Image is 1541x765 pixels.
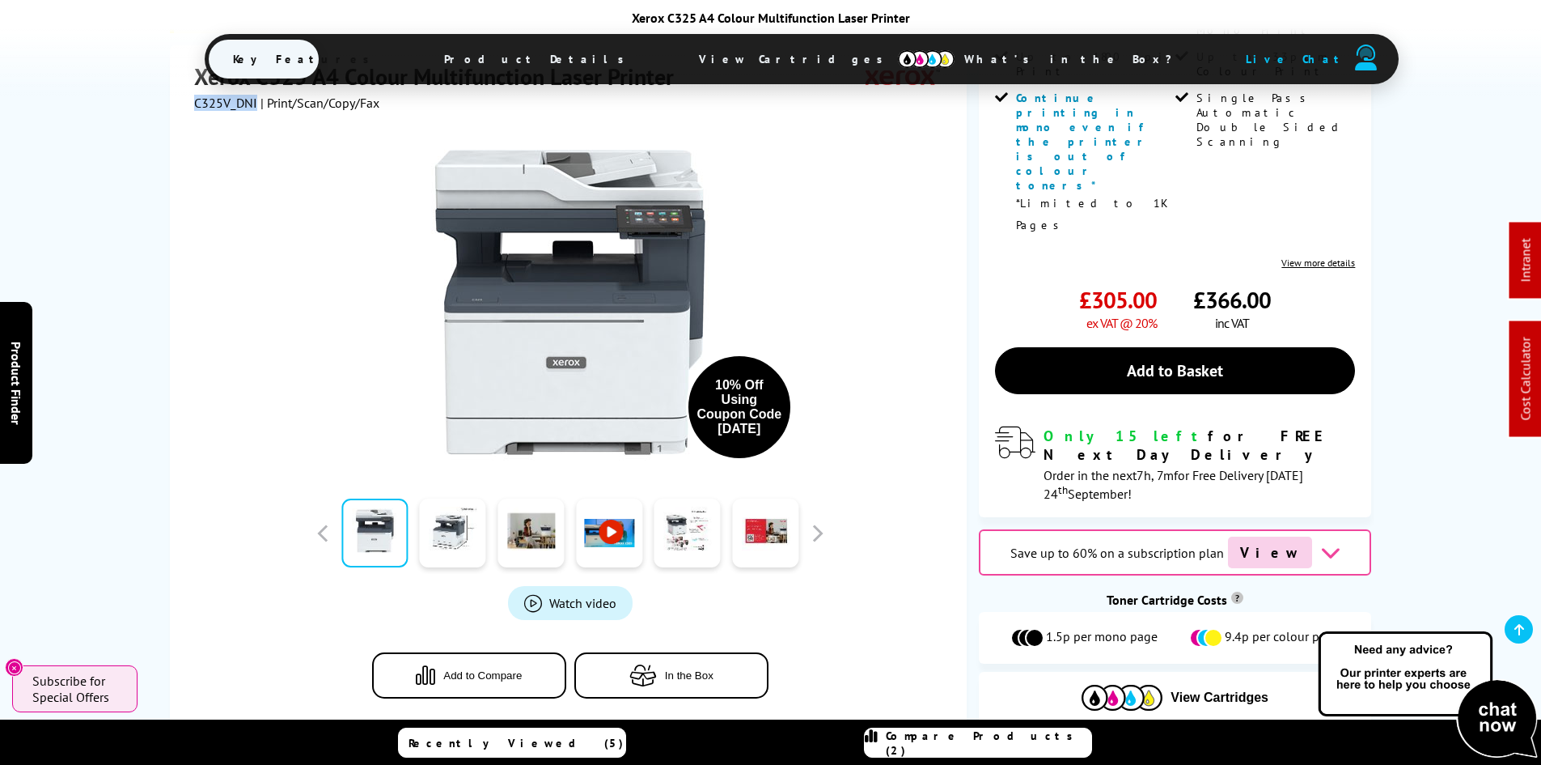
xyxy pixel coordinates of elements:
[1079,285,1157,315] span: £305.00
[1016,91,1152,193] span: Continue printing in mono even if the printer is out of colour toners*
[1355,45,1378,70] img: user-headset-duotone.svg
[1281,257,1355,269] a: View more details
[1518,239,1534,283] a: Intranet
[1137,467,1174,483] span: 7h, 7m
[372,652,566,699] button: Add to Compare
[1193,285,1271,315] span: £366.00
[549,595,616,611] span: Watch video
[194,95,257,111] span: C325V_DNI
[1044,467,1303,502] span: Order in the next for Free Delivery [DATE] 24 September!
[1016,193,1171,236] p: *Limited to 1K Pages
[1196,91,1352,149] span: Single Pass Automatic Double Sided Scanning
[886,729,1091,758] span: Compare Products (2)
[864,728,1092,758] a: Compare Products (2)
[409,736,624,750] span: Recently Viewed (5)
[979,592,1371,608] div: Toner Cartridge Costs
[1225,628,1340,648] span: 9.4p per colour page
[32,673,121,705] span: Subscribe for Special Offers
[5,658,23,677] button: Close
[991,684,1359,711] button: View Cartridges
[1044,427,1355,464] div: for FREE Next Day Delivery
[420,40,657,79] span: Product Details
[1231,592,1243,604] sup: Cost per page
[1058,482,1068,497] sup: th
[1046,628,1158,648] span: 1.5p per mono page
[995,347,1355,394] a: Add to Basket
[8,341,24,424] span: Product Finder
[1518,338,1534,421] a: Cost Calculator
[412,143,729,461] img: Xerox C325
[205,10,1337,26] div: Xerox C325 A4 Colour Multifunction Laser Printer
[443,669,522,682] span: Add to Compare
[898,50,955,68] img: cmyk-icon.svg
[209,40,402,79] span: Key Features
[508,586,633,620] a: Product_All_Videos
[260,95,379,111] span: | Print/Scan/Copy/Fax
[1315,629,1541,762] img: Open Live Chat window
[1082,685,1162,710] img: Cartridges
[1215,315,1249,331] span: inc VAT
[675,38,922,80] span: View Cartridges
[1010,545,1224,561] span: Save up to 60% on a subscription plan
[574,652,768,699] button: In the Box
[398,728,626,758] a: Recently Viewed (5)
[1228,537,1312,568] span: View
[1086,315,1157,331] span: ex VAT @ 20%
[696,378,782,436] div: 10% Off Using Coupon Code [DATE]
[1246,52,1346,66] span: Live Chat
[940,40,1212,79] span: What’s in the Box?
[1044,427,1208,445] span: Only 15 left
[665,669,713,682] span: In the Box
[995,427,1355,501] div: modal_delivery
[1171,691,1268,705] span: View Cartridges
